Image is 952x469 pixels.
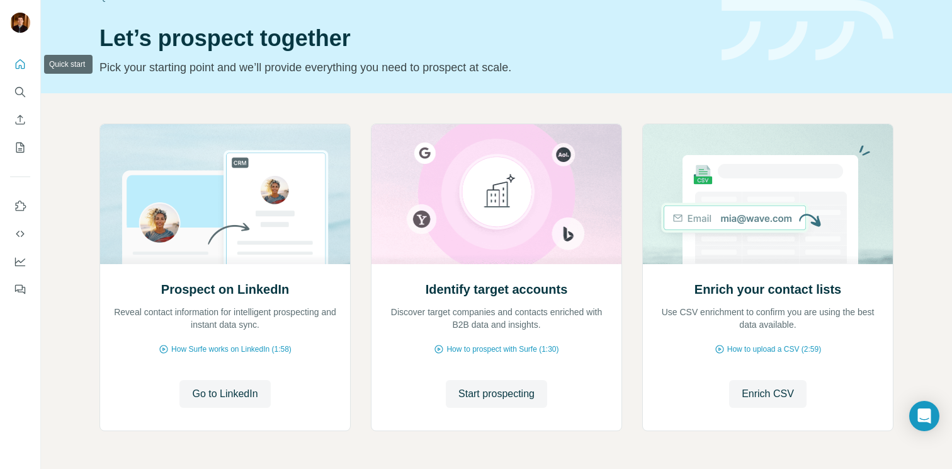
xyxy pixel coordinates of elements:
span: How to prospect with Surfe (1:30) [446,344,558,355]
img: Identify target accounts [371,124,622,264]
p: Pick your starting point and we’ll provide everything you need to prospect at scale. [99,59,706,76]
button: Go to LinkedIn [179,380,270,408]
button: Use Surfe API [10,223,30,245]
button: Enrich CSV [10,108,30,131]
img: Enrich your contact lists [642,124,893,264]
span: Start prospecting [458,386,535,402]
div: Open Intercom Messenger [909,401,939,431]
span: Go to LinkedIn [192,386,258,402]
h2: Identify target accounts [426,281,568,298]
span: How Surfe works on LinkedIn (1:58) [171,344,292,355]
h2: Enrich your contact lists [694,281,841,298]
button: Enrich CSV [729,380,807,408]
button: Search [10,81,30,103]
button: My lists [10,136,30,159]
button: Dashboard [10,250,30,273]
p: Use CSV enrichment to confirm you are using the best data available. [655,306,880,331]
h2: Prospect on LinkedIn [161,281,289,298]
img: Avatar [10,13,30,33]
button: Start prospecting [446,380,547,408]
p: Reveal contact information for intelligent prospecting and instant data sync. [113,306,337,331]
img: Prospect on LinkedIn [99,124,351,264]
span: How to upload a CSV (2:59) [727,344,821,355]
button: Feedback [10,278,30,301]
button: Use Surfe on LinkedIn [10,195,30,217]
span: Enrich CSV [742,386,794,402]
p: Discover target companies and contacts enriched with B2B data and insights. [384,306,609,331]
h1: Let’s prospect together [99,26,706,51]
button: Quick start [10,53,30,76]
